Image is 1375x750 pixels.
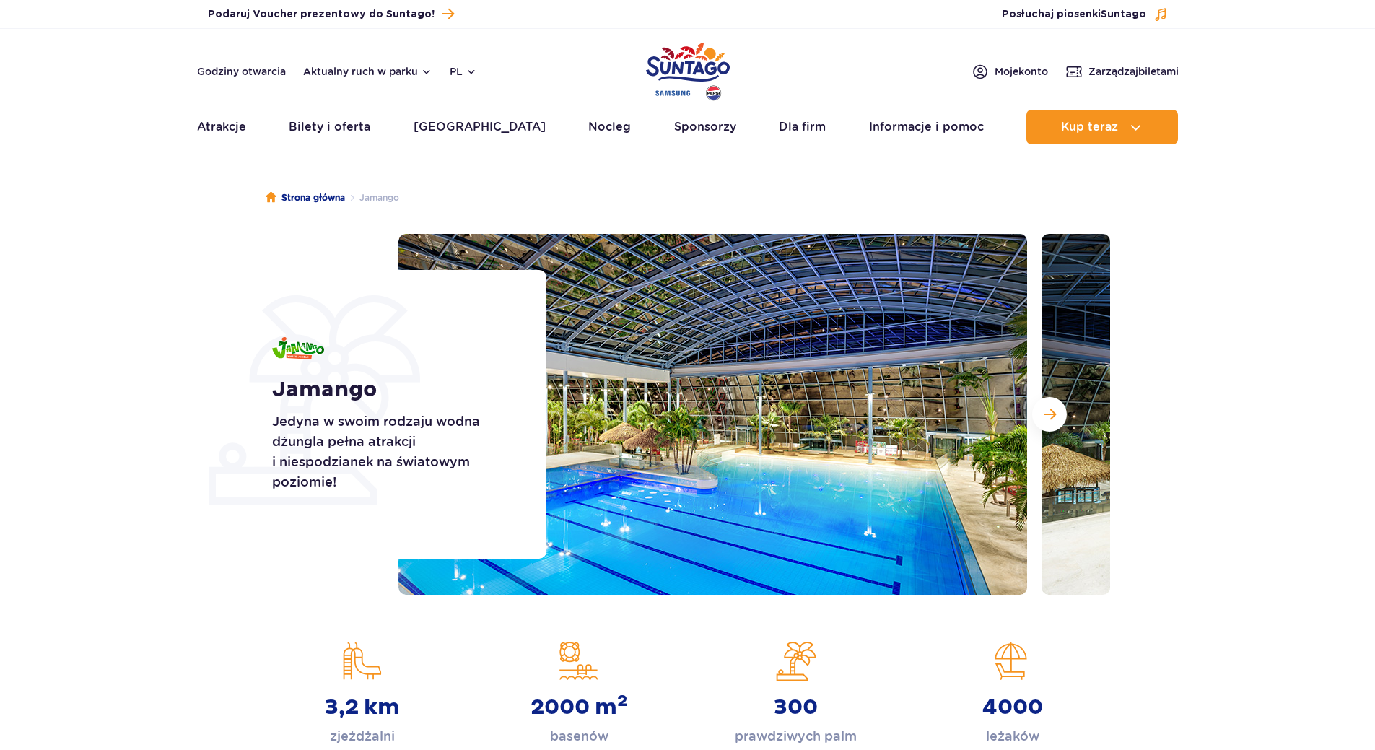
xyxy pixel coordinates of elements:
span: Kup teraz [1061,121,1118,134]
p: zjeżdżalni [330,726,395,746]
p: prawdziwych palm [735,726,857,746]
button: Następny slajd [1032,397,1067,432]
strong: 3,2 km [325,694,400,720]
sup: 2 [617,691,628,711]
a: Atrakcje [197,110,246,144]
p: leżaków [986,726,1039,746]
a: Nocleg [588,110,631,144]
span: Podaruj Voucher prezentowy do Suntago! [208,7,435,22]
a: Zarządzajbiletami [1065,63,1179,80]
span: Zarządzaj biletami [1088,64,1179,79]
button: Aktualny ruch w parku [303,66,432,77]
button: Posłuchaj piosenkiSuntago [1002,7,1168,22]
button: pl [450,64,477,79]
h1: Jamango [272,377,514,403]
p: Jedyna w swoim rodzaju wodna dżungla pełna atrakcji i niespodzianek na światowym poziomie! [272,411,514,492]
a: Bilety i oferta [289,110,370,144]
a: Sponsorzy [674,110,736,144]
a: Dla firm [779,110,826,144]
strong: 4000 [982,694,1043,720]
a: [GEOGRAPHIC_DATA] [414,110,546,144]
a: Godziny otwarcia [197,64,286,79]
a: Podaruj Voucher prezentowy do Suntago! [208,4,454,24]
span: Suntago [1101,9,1146,19]
p: basenów [550,726,608,746]
span: Posłuchaj piosenki [1002,7,1146,22]
a: Informacje i pomoc [869,110,984,144]
span: Moje konto [995,64,1048,79]
button: Kup teraz [1026,110,1178,144]
li: Jamango [345,191,399,205]
strong: 300 [774,694,818,720]
img: Jamango [272,337,324,359]
a: Strona główna [266,191,345,205]
a: Park of Poland [646,36,730,103]
strong: 2000 m [531,694,628,720]
a: Mojekonto [972,63,1048,80]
